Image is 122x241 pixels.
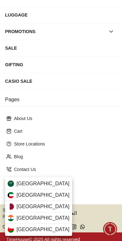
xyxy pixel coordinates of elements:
img: Kuwait [8,192,14,198]
span: [GEOGRAPHIC_DATA] [17,226,70,233]
span: [GEOGRAPHIC_DATA] [17,203,70,210]
span: [GEOGRAPHIC_DATA] [17,191,70,199]
img: Saudi Arabia [8,181,14,187]
img: Qatar [8,203,14,210]
span: [GEOGRAPHIC_DATA] [17,214,70,222]
img: India [8,215,14,221]
img: Oman [8,226,14,233]
span: [GEOGRAPHIC_DATA] [17,180,70,188]
div: Chat Widget [103,222,117,236]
